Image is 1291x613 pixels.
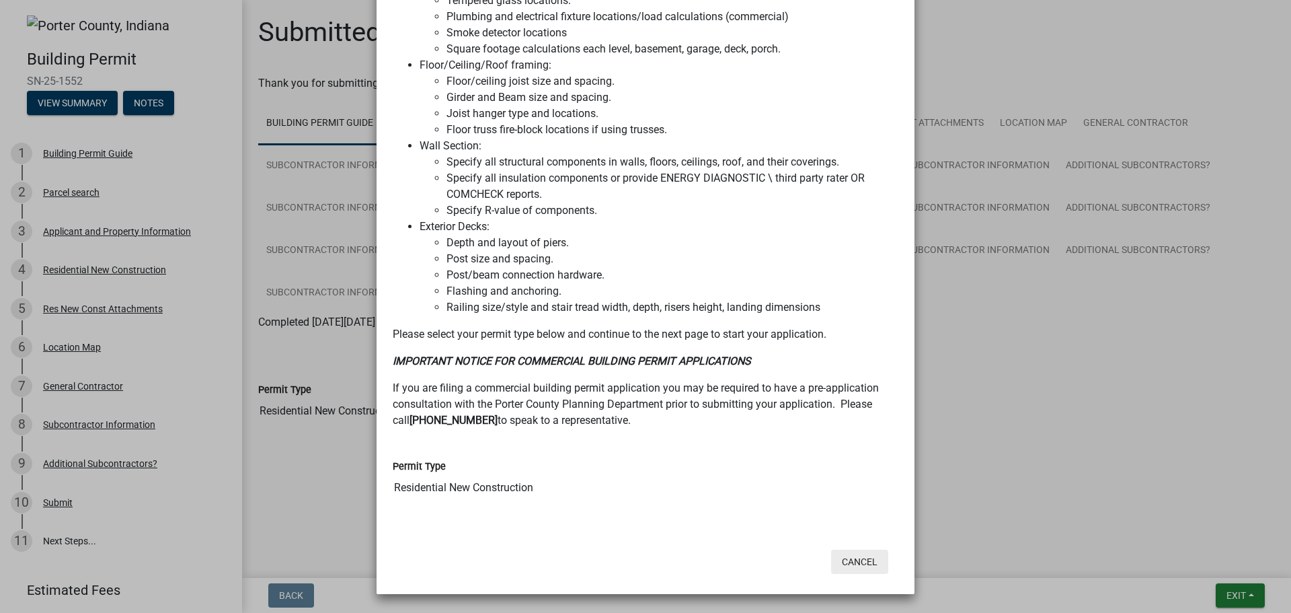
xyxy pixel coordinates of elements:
[393,380,898,429] p: If you are filing a commercial building permit application you may be required to have a pre-appl...
[409,414,498,427] strong: [PHONE_NUMBER]
[446,89,898,106] li: Girder and Beam size and spacing.
[393,462,446,472] label: Permit Type
[446,106,898,122] li: Joist hanger type and locations.
[446,267,898,283] li: Post/beam connection hardware.
[446,73,898,89] li: Floor/ceiling joist size and spacing.
[446,41,898,57] li: Square footage calculations each level, basement, garage, deck, porch.
[831,550,888,574] button: Cancel
[446,203,898,219] li: Specify R-value of components.
[446,251,898,267] li: Post size and spacing.
[446,235,898,251] li: Depth and layout of piers.
[446,25,898,41] li: Smoke detector locations
[420,57,898,138] li: Floor/Ceiling/Roof framing:
[420,138,898,219] li: Wall Section:
[393,326,898,342] p: Please select your permit type below and continue to the next page to start your application.
[446,283,898,299] li: Flashing and anchoring.
[446,122,898,138] li: Floor truss fire-block locations if using trusses.
[446,9,898,25] li: Plumbing and electrical fixture locations/load calculations (commercial)
[393,355,751,367] strong: IMPORTANT NOTICE FOR COMMERCIAL BUILDING PERMIT APPLICATIONS
[446,154,898,170] li: Specify all structural components in walls, floors, ceilings, roof, and their coverings.
[446,299,898,316] li: Railing size/style and stair tread width, depth, risers height, landing dimensions
[420,219,898,316] li: Exterior Decks:
[446,170,898,203] li: Specify all insulation components or provide ENERGY DIAGNOSTIC \ third party rater OR COMCHECK re...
